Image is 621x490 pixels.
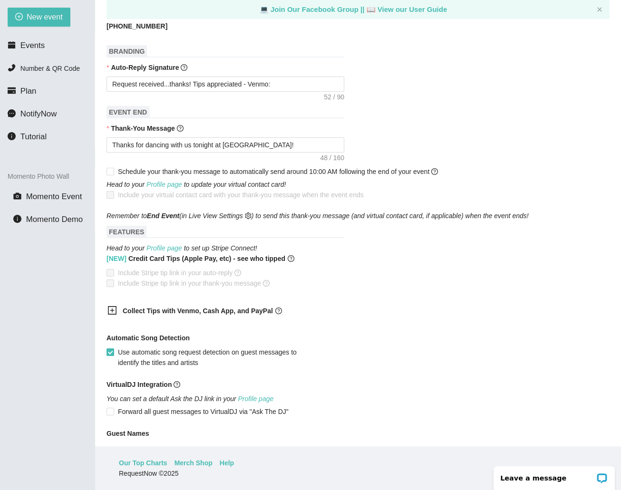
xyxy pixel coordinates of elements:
a: Profile page [238,395,274,403]
span: question-circle [174,381,180,388]
span: BRANDING [107,45,147,58]
span: laptop [367,5,376,13]
button: close [597,7,602,13]
span: NotifyNow [20,109,57,118]
span: Use automatic song request detection on guest messages to identify the titles and artists [114,347,316,368]
span: Guests can enter their first names or nicknames for shout-outs [114,445,306,455]
b: Automatic Song Detection [107,333,190,343]
span: EVENT END [107,106,149,118]
a: laptop Join Our Facebook Group || [260,5,367,13]
div: RequestNow © 2025 [119,468,595,479]
span: Plan [20,86,37,96]
span: plus-square [107,306,117,315]
span: calendar [8,41,16,49]
span: credit-card [8,86,16,95]
span: FEATURES [107,226,146,238]
span: question-circle [181,64,187,71]
b: Auto-Reply Signature [111,64,179,71]
b: Guest Names [107,430,149,437]
textarea: Thanks for dancing with us tonight at [GEOGRAPHIC_DATA]! [107,137,344,153]
span: Include Stripe tip link in your thank-you message [114,278,273,288]
b: VirtualDJ Integration [107,381,172,388]
span: question-circle [275,307,282,314]
b: Collect Tips with Venmo, Cash App, and PayPal [123,307,273,315]
span: Momento Demo [26,215,83,224]
i: Head to your to update your virtual contact card! [107,181,286,188]
b: [PHONE_NUMBER] [107,22,167,30]
b: Credit Card Tips (Apple Pay, etc) - see who tipped [107,253,285,264]
button: plus-circleNew event [8,8,70,27]
span: message [8,109,16,117]
div: Collect Tips with Venmo, Cash App, and PayPalquestion-circle [100,300,338,323]
i: Remember to (in Live View Settings ) to send this thank-you message (and virtual contact card, if... [107,212,529,220]
i: Head to your to set up Stripe Connect! [107,244,257,252]
span: New event [27,11,63,23]
span: camera [13,192,21,200]
i: You can set a default Ask the DJ link in your [107,395,273,403]
span: Include Stripe tip link in your auto-reply [114,268,245,278]
span: Momento Event [26,192,82,201]
a: Merch Shop [175,458,213,468]
a: Profile page [146,181,182,188]
span: info-circle [13,215,21,223]
iframe: LiveChat chat widget [487,460,621,490]
span: setting [245,212,252,219]
span: Tutorial [20,132,47,141]
a: laptop View our User Guide [367,5,447,13]
a: Our Top Charts [119,458,167,468]
b: Thank-You Message [111,125,175,132]
span: Events [20,41,45,50]
span: close [597,7,602,12]
span: question-circle [234,269,241,276]
a: Help [220,458,234,468]
textarea: Request received...thanks! Tips appreciated - Venmo: [107,77,344,92]
span: laptop [260,5,269,13]
span: Number & QR Code [20,65,80,72]
span: Schedule your thank-you message to automatically send around 10:00 AM following the end of your e... [118,168,438,175]
span: [NEW] [107,255,126,262]
span: question-circle [263,280,270,287]
span: question-circle [177,125,184,132]
span: Forward all guest messages to VirtualDJ via "Ask The DJ" [114,406,292,417]
span: info-circle [8,132,16,140]
a: Profile page [146,244,182,252]
span: question-circle [431,168,438,175]
span: Include your virtual contact card with your thank-you message when the event ends [118,191,364,199]
span: question-circle [288,253,294,264]
b: End Event [147,212,179,220]
span: phone [8,64,16,72]
span: plus-circle [15,13,23,22]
